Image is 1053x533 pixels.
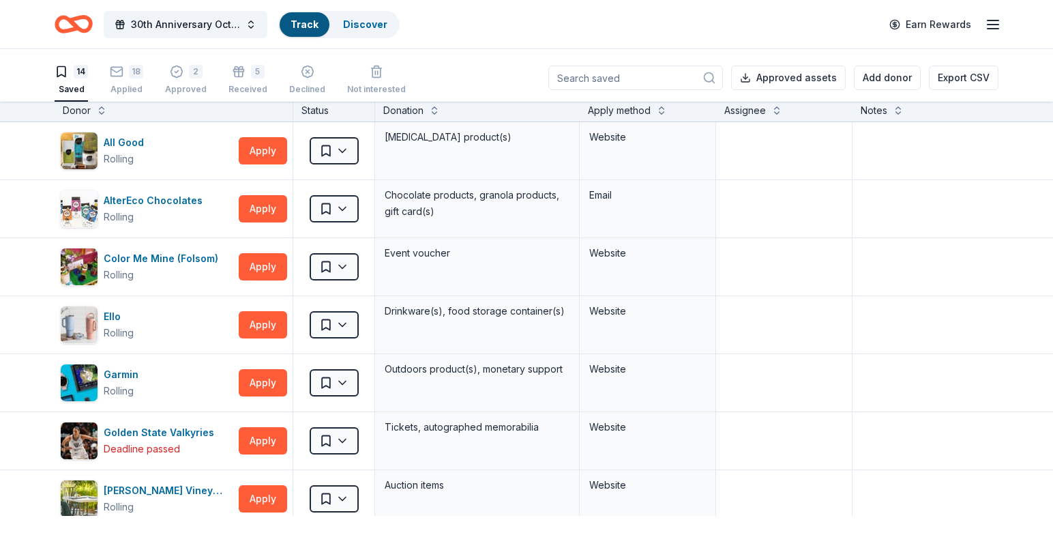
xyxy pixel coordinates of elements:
button: Apply [239,253,287,280]
button: Image for AlterEco ChocolatesAlterEco ChocolatesRolling [60,190,233,228]
div: Rolling [104,325,134,341]
div: Approved [165,84,207,95]
div: Rolling [104,209,134,225]
button: Image for Honig Vineyard and Winery[PERSON_NAME] Vineyard and WineryRolling [60,480,233,518]
div: Outdoors product(s), monetary support [383,360,571,379]
button: Export CSV [929,66,998,90]
button: 2Approved [165,59,207,102]
img: Image for Color Me Mine (Folsom) [61,248,98,285]
a: Track [291,18,318,30]
div: Rolling [104,383,134,399]
div: Donor [63,102,91,119]
div: Apply method [588,102,651,119]
button: 18Applied [110,59,143,102]
span: 30th Anniversary Octoberfest for a Cause [131,16,240,33]
div: Website [589,419,706,435]
button: Image for ElloElloRolling [60,306,233,344]
div: AlterEco Chocolates [104,192,208,209]
div: [PERSON_NAME] Vineyard and Winery [104,482,233,499]
div: Website [589,245,706,261]
a: Earn Rewards [881,12,979,37]
div: Donation [383,102,424,119]
div: Ello [104,308,134,325]
div: Tickets, autographed memorabilia [383,418,571,437]
div: Website [589,303,706,319]
div: Email [589,187,706,203]
button: 14Saved [55,59,88,102]
div: Declined [289,84,325,95]
button: Apply [239,369,287,397]
button: Approved assets [731,66,846,90]
button: Apply [239,137,287,164]
button: Image for Golden State ValkyriesGolden State ValkyriesDeadline passed [60,422,233,460]
img: Image for Honig Vineyard and Winery [61,480,98,517]
button: 5Received [228,59,267,102]
button: Apply [239,195,287,222]
button: Image for All GoodAll GoodRolling [60,132,233,170]
div: Auction items [383,476,571,495]
img: Image for AlterEco Chocolates [61,190,98,227]
div: Color Me Mine (Folsom) [104,250,224,267]
div: Deadline passed [104,441,180,457]
div: Rolling [104,151,134,167]
img: Image for Garmin [61,364,98,401]
button: Image for GarminGarminRolling [60,364,233,402]
div: Saved [55,84,88,95]
button: 30th Anniversary Octoberfest for a Cause [104,11,267,38]
div: Notes [861,102,887,119]
div: Website [589,129,706,145]
img: Image for Ello [61,306,98,343]
div: Event voucher [383,244,571,263]
div: 2 [189,65,203,78]
div: Garmin [104,366,144,383]
button: Apply [239,311,287,338]
button: Apply [239,485,287,513]
div: Website [589,361,706,377]
div: Not interested [347,84,406,95]
div: Received [228,84,267,95]
div: Assignee [724,102,766,119]
button: Add donor [854,66,921,90]
input: Search saved [548,66,723,90]
button: Image for Color Me Mine (Folsom)Color Me Mine (Folsom)Rolling [60,248,233,286]
button: Apply [239,427,287,455]
div: All Good [104,134,149,151]
div: Rolling [104,499,134,515]
div: Applied [110,84,143,95]
div: Drinkware(s), food storage container(s) [383,302,571,321]
div: 14 [74,65,88,78]
button: TrackDiscover [278,11,400,38]
div: 18 [129,65,143,78]
a: Discover [343,18,387,30]
div: Chocolate products, granola products, gift card(s) [383,186,571,221]
div: Golden State Valkyries [104,424,220,441]
div: Website [589,477,706,493]
a: Home [55,8,93,40]
div: Status [293,97,375,121]
div: [MEDICAL_DATA] product(s) [383,128,571,147]
div: Rolling [104,267,134,283]
button: Declined [289,59,325,102]
img: Image for Golden State Valkyries [61,422,98,459]
button: Not interested [347,59,406,102]
div: 5 [251,65,265,78]
img: Image for All Good [61,132,98,169]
